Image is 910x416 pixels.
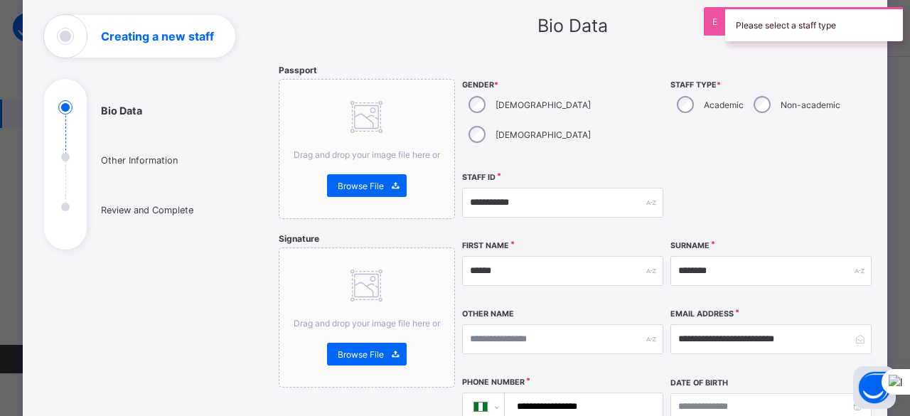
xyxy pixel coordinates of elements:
div: Drag and drop your image file here orBrowse File [279,79,455,219]
label: Staff ID [462,173,496,182]
label: [DEMOGRAPHIC_DATA] [496,129,591,140]
label: [DEMOGRAPHIC_DATA] [496,100,591,110]
span: Bio Data [537,15,608,36]
button: Open asap [853,366,896,409]
h1: Creating a new staff [101,31,214,42]
span: Browse File [338,349,384,360]
span: Staff Type [670,80,872,90]
label: First Name [462,241,509,250]
label: Non-academic [781,100,840,110]
span: Passport [279,65,317,75]
span: Drag and drop your image file here or [294,149,440,160]
span: Browse File [338,181,384,191]
label: Academic [704,100,744,110]
span: Drag and drop your image file here or [294,318,440,329]
div: Drag and drop your image file here orBrowse File [279,247,455,388]
label: Date of Birth [670,378,728,388]
div: Please select a staff type [725,7,903,41]
label: Surname [670,241,710,250]
label: Phone Number [462,378,525,387]
span: Gender [462,80,663,90]
label: Other Name [462,309,514,319]
span: Signature [279,233,319,244]
label: Email Address [670,309,734,319]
